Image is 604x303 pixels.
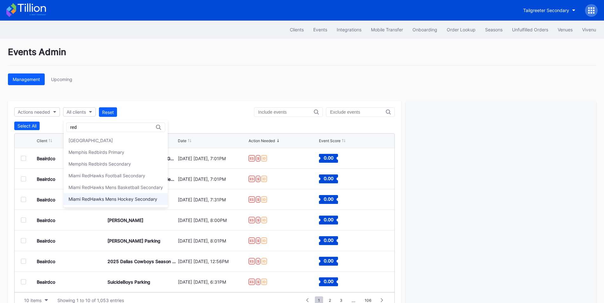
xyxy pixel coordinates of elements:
div: Memphis Redbirds Secondary [68,161,131,167]
div: [GEOGRAPHIC_DATA] [68,138,113,143]
div: Miami RedHawks Football Secondary [68,173,145,178]
div: Memphis Redbirds Primary [68,149,124,155]
input: Search [70,125,126,130]
div: Miami RedHawks Mens Basketball Secondary [68,185,163,190]
div: Miami RedHawks Mens Hockey Secondary [68,196,157,202]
